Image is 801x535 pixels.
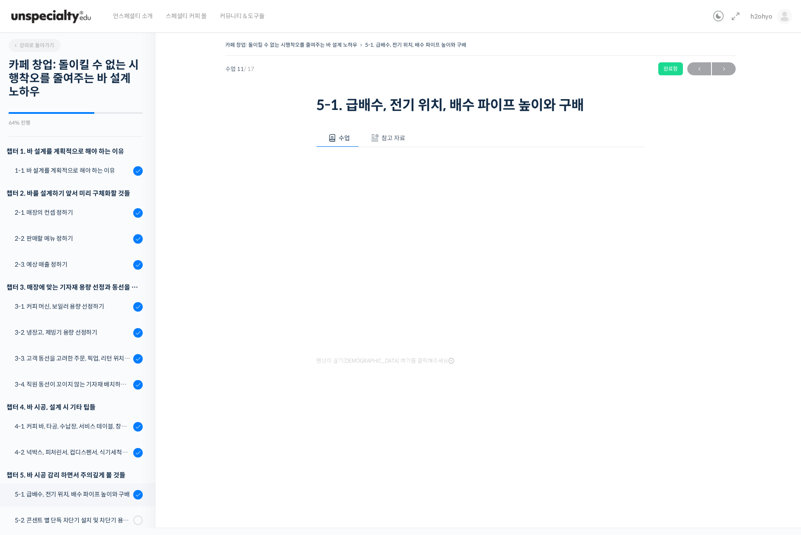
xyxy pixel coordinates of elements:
span: 수업 [339,134,350,142]
a: 5-1. 급배수, 전기 위치, 배수 파이프 높이와 구배 [365,42,466,48]
h2: 카페 창업: 돌이킬 수 없는 시행착오를 줄여주는 바 설계 노하우 [9,58,143,99]
div: 챕터 3. 매장에 맞는 기자재 용량 선정과 동선을 고려한 기자재 배치 [6,281,143,293]
div: 3-3. 고객 동선을 고려한 주문, 픽업, 리턴 위치 정하기 [15,354,131,363]
div: 4-1. 커피 바, 타공, 수납장, 서비스 테이블, 창고 및 직원 휴게실 [15,422,131,431]
h3: 챕터 1. 바 설계를 계획적으로 해야 하는 이유 [6,145,143,157]
span: 참고 자료 [381,134,405,142]
a: 강의로 돌아가기 [9,39,61,52]
span: / 17 [244,65,254,73]
span: 강의로 돌아가기 [13,42,54,48]
div: 3-2. 냉장고, 제빙기 용량 선정하기 [15,328,131,337]
div: 2-1. 매장의 컨셉 정하기 [15,208,131,217]
div: 4-2. 넉박스, 피처린서, 컵디스펜서, 식기세척기, 쇼케이스 [15,448,131,457]
span: 영상이 끊기[DEMOGRAPHIC_DATA] 여기를 클릭해주세요 [316,358,454,364]
div: 5-2. 콘센트 별 단독 차단기 설치 및 차단기 용량 확인 [15,516,131,525]
a: 카페 창업: 돌이킬 수 없는 시행착오를 줄여주는 바 설계 노하우 [225,42,357,48]
div: 2-2. 판매할 메뉴 정하기 [15,234,131,243]
div: 2-3. 예상 매출 정하기 [15,260,131,269]
div: 64% 진행 [9,120,143,126]
a: 다음→ [712,62,736,75]
span: 수업 11 [225,66,254,72]
div: 챕터 5. 바 시공 감리 하면서 주의깊게 볼 것들 [6,469,143,481]
span: h2ohyo [750,13,772,20]
h1: 5-1. 급배수, 전기 위치, 배수 파이프 높이와 구배 [316,97,645,113]
span: → [712,63,736,75]
span: ← [687,63,711,75]
div: 챕터 4. 바 시공, 설계 시 기타 팁들 [6,401,143,413]
div: 챕터 2. 바를 설계하기 앞서 미리 구체화할 것들 [6,187,143,199]
div: 5-1. 급배수, 전기 위치, 배수 파이프 높이와 구배 [15,490,131,499]
div: 완료함 [658,62,683,75]
a: ←이전 [687,62,711,75]
div: 3-4. 직원 동선이 꼬이지 않는 기자재 배치하는 방법 [15,380,131,389]
div: 3-1. 커피 머신, 보일러 용량 선정하기 [15,302,131,311]
div: 1-1. 바 설계를 계획적으로 해야 하는 이유 [15,166,131,175]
